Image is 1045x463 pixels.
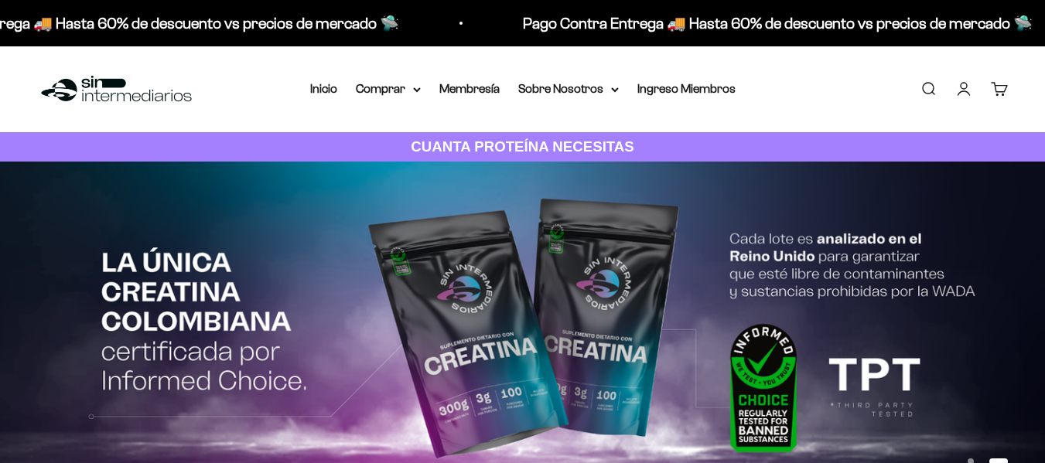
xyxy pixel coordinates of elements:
summary: Comprar [356,79,421,99]
summary: Sobre Nosotros [518,79,619,99]
a: Inicio [310,82,337,95]
a: Ingreso Miembros [637,82,736,95]
p: Pago Contra Entrega 🚚 Hasta 60% de descuento vs precios de mercado 🛸 [521,11,1031,36]
a: Membresía [439,82,500,95]
strong: CUANTA PROTEÍNA NECESITAS [411,138,634,155]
